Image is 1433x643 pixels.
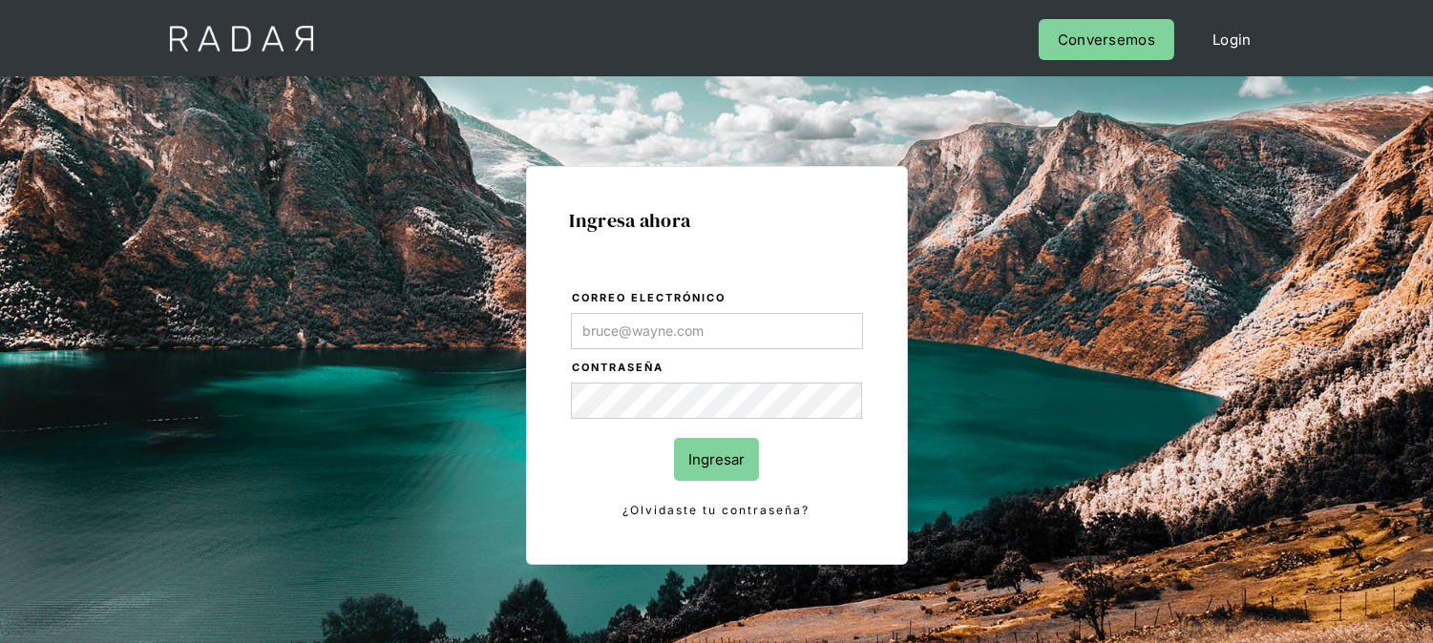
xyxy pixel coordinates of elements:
[570,288,864,521] form: Login Form
[573,289,863,308] label: Correo electrónico
[573,359,863,378] label: Contraseña
[570,210,864,231] h1: Ingresa ahora
[674,438,759,481] input: Ingresar
[571,313,863,349] input: bruce@wayne.com
[1039,19,1174,60] a: Conversemos
[571,500,863,521] a: ¿Olvidaste tu contraseña?
[1193,19,1271,60] a: Login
